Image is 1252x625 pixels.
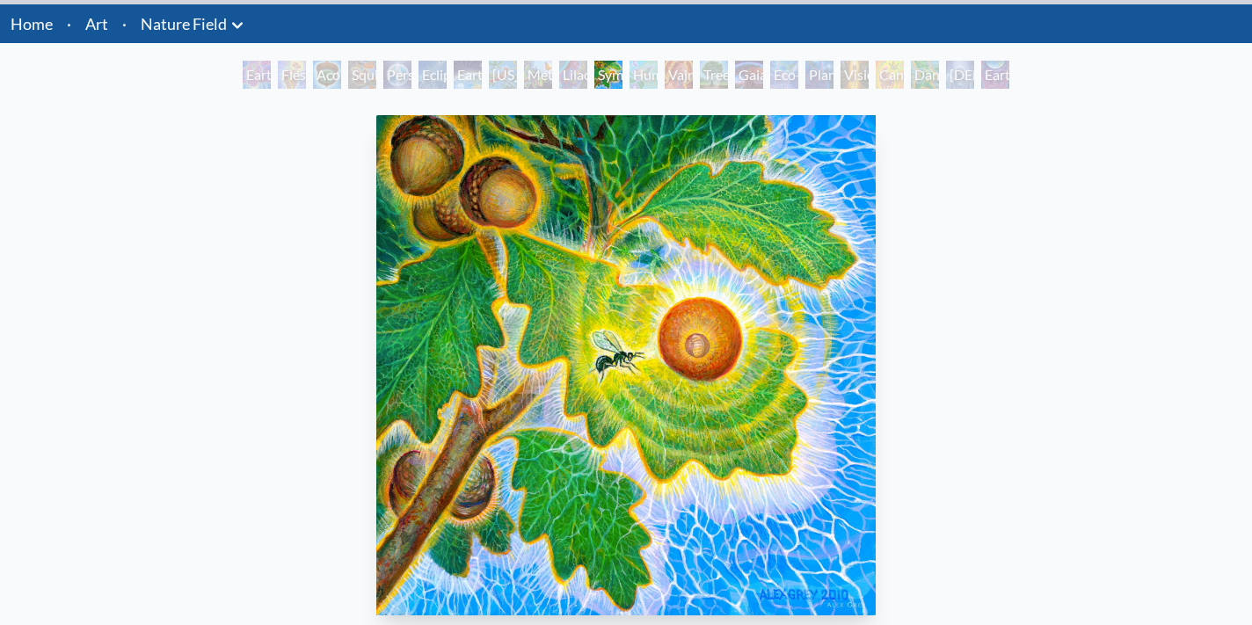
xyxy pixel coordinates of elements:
[700,61,728,89] div: Tree & Person
[559,61,587,89] div: Lilacs
[60,4,78,43] li: ·
[594,61,622,89] div: Symbiosis: Gall Wasp & Oak Tree
[348,61,376,89] div: Squirrel
[630,61,658,89] div: Humming Bird
[489,61,517,89] div: [US_STATE] Song
[981,61,1009,89] div: Earthmind
[115,4,134,43] li: ·
[243,61,271,89] div: Earth Witness
[376,115,876,615] img: Symbiosis-and-the-Gall-Wasp-2010-Alex-Grey-watermarked.jpeg
[141,11,227,36] a: Nature Field
[911,61,939,89] div: Dance of Cannabia
[85,11,108,36] a: Art
[11,14,53,33] a: Home
[383,61,411,89] div: Person Planet
[419,61,447,89] div: Eclipse
[876,61,904,89] div: Cannabis Mudra
[278,61,306,89] div: Flesh of the Gods
[841,61,869,89] div: Vision Tree
[665,61,693,89] div: Vajra Horse
[313,61,341,89] div: Acorn Dream
[735,61,763,89] div: Gaia
[770,61,798,89] div: Eco-Atlas
[454,61,482,89] div: Earth Energies
[805,61,833,89] div: Planetary Prayers
[524,61,552,89] div: Metamorphosis
[946,61,974,89] div: [DEMOGRAPHIC_DATA] in the Ocean of Awareness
